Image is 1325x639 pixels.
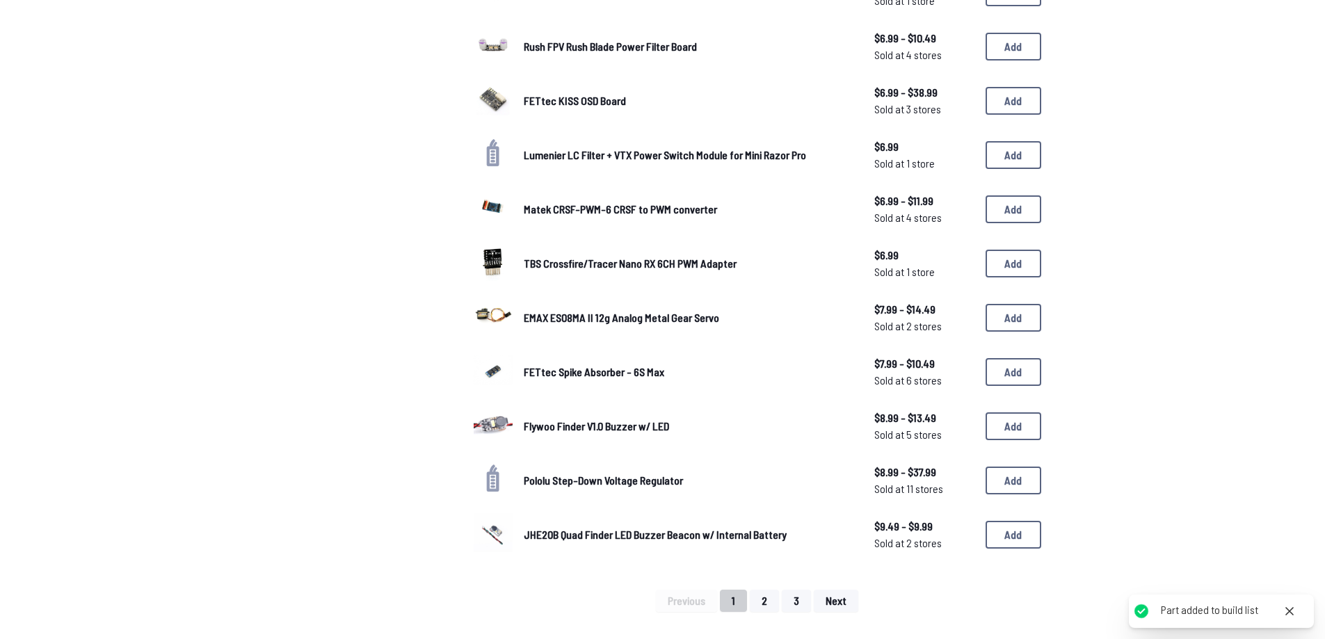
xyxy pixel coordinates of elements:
[474,188,513,227] img: image
[474,79,513,122] a: image
[524,148,806,161] span: Lumenier LC Filter + VTX Power Switch Module for Mini Razor Pro
[524,472,852,489] a: Pololu Step-Down Voltage Regulator
[874,30,974,47] span: $6.99 - $10.49
[524,201,852,218] a: Matek CRSF-PWM-6 CRSF to PWM converter
[814,590,858,612] button: Next
[524,255,852,272] a: TBS Crossfire/Tracer Nano RX 6CH PWM Adapter
[986,141,1041,169] button: Add
[874,264,974,280] span: Sold at 1 store
[474,405,513,444] img: image
[474,350,513,389] img: image
[524,474,683,487] span: Pololu Step-Down Voltage Regulator
[986,304,1041,332] button: Add
[874,372,974,389] span: Sold at 6 stores
[874,138,974,155] span: $6.99
[986,412,1041,440] button: Add
[524,309,852,326] a: EMAX ES08MA II 12g Analog Metal Gear Servo
[524,418,852,435] a: Flywoo Finder V1.0 Buzzer w/ LED
[524,364,852,380] a: FETtec Spike Absorber - 6S Max
[986,467,1041,494] button: Add
[874,247,974,264] span: $6.99
[524,528,787,541] span: JHE20B Quad Finder LED Buzzer Beacon w/ Internal Battery
[524,92,852,109] a: FETtec KISS OSD Board
[874,101,974,118] span: Sold at 3 stores
[986,521,1041,549] button: Add
[474,296,513,335] img: image
[474,242,513,285] a: image
[524,365,664,378] span: FETtec Spike Absorber - 6S Max
[874,47,974,63] span: Sold at 4 stores
[524,94,626,107] span: FETtec KISS OSD Board
[986,250,1041,277] button: Add
[474,513,513,556] a: image
[874,410,974,426] span: $8.99 - $13.49
[474,296,513,339] a: image
[782,590,811,612] button: 3
[720,590,747,612] button: 1
[986,33,1041,60] button: Add
[474,188,513,231] a: image
[474,79,513,118] img: image
[826,595,846,606] span: Next
[874,84,974,101] span: $6.99 - $38.99
[750,590,779,612] button: 2
[524,526,852,543] a: JHE20B Quad Finder LED Buzzer Beacon w/ Internal Battery
[524,202,717,216] span: Matek CRSF-PWM-6 CRSF to PWM converter
[474,25,513,64] img: image
[874,426,974,443] span: Sold at 5 stores
[874,355,974,372] span: $7.99 - $10.49
[986,358,1041,386] button: Add
[524,311,719,324] span: EMAX ES08MA II 12g Analog Metal Gear Servo
[474,512,513,552] img: image
[874,155,974,172] span: Sold at 1 store
[524,40,697,53] span: Rush FPV Rush Blade Power Filter Board
[474,242,513,281] img: image
[1161,603,1258,617] div: Part added to build list
[874,518,974,535] span: $9.49 - $9.99
[524,147,852,163] a: Lumenier LC Filter + VTX Power Switch Module for Mini Razor Pro
[874,535,974,551] span: Sold at 2 stores
[874,480,974,497] span: Sold at 11 stores
[874,301,974,318] span: $7.99 - $14.49
[474,350,513,394] a: image
[524,419,669,432] span: Flywoo Finder V1.0 Buzzer w/ LED
[474,405,513,448] a: image
[524,257,737,270] span: TBS Crossfire/Tracer Nano RX 6CH PWM Adapter
[986,195,1041,223] button: Add
[986,87,1041,115] button: Add
[874,464,974,480] span: $8.99 - $37.99
[474,25,513,68] a: image
[874,318,974,334] span: Sold at 2 stores
[524,38,852,55] a: Rush FPV Rush Blade Power Filter Board
[874,193,974,209] span: $6.99 - $11.99
[874,209,974,226] span: Sold at 4 stores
